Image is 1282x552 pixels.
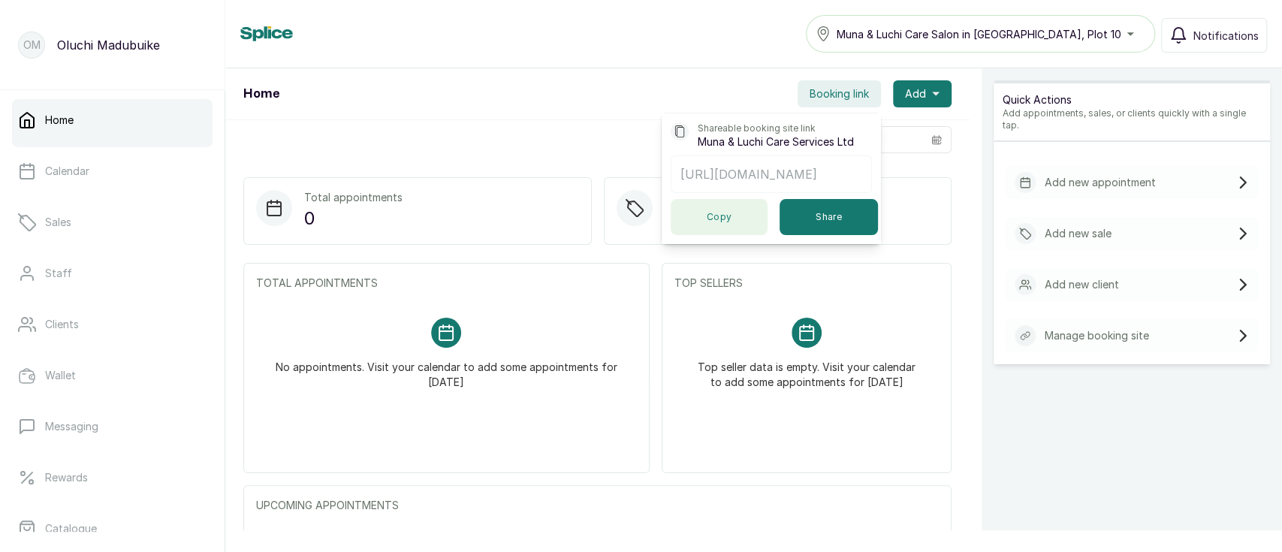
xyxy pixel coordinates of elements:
[12,457,213,499] a: Rewards
[1045,175,1156,190] p: Add new appointment
[274,348,619,390] p: No appointments. Visit your calendar to add some appointments for [DATE]
[57,36,160,54] p: Oluchi Madubuike
[45,368,76,383] p: Wallet
[304,190,403,205] p: Total appointments
[243,85,279,103] h1: Home
[931,134,942,145] svg: calendar
[662,113,881,244] div: Booking link
[893,80,952,107] button: Add
[12,303,213,345] a: Clients
[12,252,213,294] a: Staff
[45,419,98,434] p: Messaging
[1045,226,1112,241] p: Add new sale
[45,266,72,281] p: Staff
[304,205,403,232] p: 0
[45,113,74,128] p: Home
[45,521,97,536] p: Catalogue
[1045,328,1149,343] p: Manage booking site
[45,164,89,179] p: Calendar
[12,201,213,243] a: Sales
[1161,18,1267,53] button: Notifications
[12,99,213,141] a: Home
[674,276,939,291] p: TOP SELLERS
[780,199,878,235] button: Share
[45,470,88,485] p: Rewards
[1193,28,1259,44] span: Notifications
[810,86,869,101] span: Booking link
[671,199,768,235] button: Copy
[905,86,926,101] span: Add
[12,354,213,397] a: Wallet
[256,276,637,291] p: TOTAL APPOINTMENTS
[256,498,939,513] p: UPCOMING APPOINTMENTS
[698,122,816,134] p: Shareable booking site link
[806,15,1155,53] button: Muna & Luchi Care Salon in [GEOGRAPHIC_DATA], Plot 10
[698,134,854,149] p: Muna & Luchi Care Services Ltd
[12,406,213,448] a: Messaging
[45,215,71,230] p: Sales
[1003,107,1261,131] p: Add appointments, sales, or clients quickly with a single tap.
[23,38,41,53] p: OM
[12,150,213,192] a: Calendar
[837,26,1121,42] span: Muna & Luchi Care Salon in [GEOGRAPHIC_DATA], Plot 10
[1045,277,1119,292] p: Add new client
[45,317,79,332] p: Clients
[692,348,921,390] p: Top seller data is empty. Visit your calendar to add some appointments for [DATE]
[12,508,213,550] a: Catalogue
[680,165,862,183] p: [URL][DOMAIN_NAME]
[798,80,881,107] button: Booking link
[1003,92,1261,107] p: Quick Actions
